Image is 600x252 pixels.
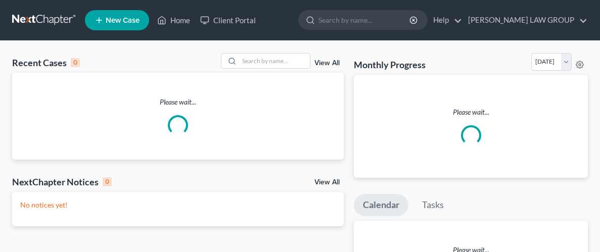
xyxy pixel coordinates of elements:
[12,176,112,188] div: NextChapter Notices
[318,11,411,29] input: Search by name...
[428,11,462,29] a: Help
[103,177,112,186] div: 0
[195,11,261,29] a: Client Portal
[463,11,587,29] a: [PERSON_NAME] LAW GROUP
[12,57,80,69] div: Recent Cases
[12,97,344,107] p: Please wait...
[314,60,340,67] a: View All
[20,200,336,210] p: No notices yet!
[354,59,426,71] h3: Monthly Progress
[71,58,80,67] div: 0
[106,17,140,24] span: New Case
[362,107,580,117] p: Please wait...
[152,11,195,29] a: Home
[354,194,408,216] a: Calendar
[239,54,310,68] input: Search by name...
[413,194,453,216] a: Tasks
[314,179,340,186] a: View All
